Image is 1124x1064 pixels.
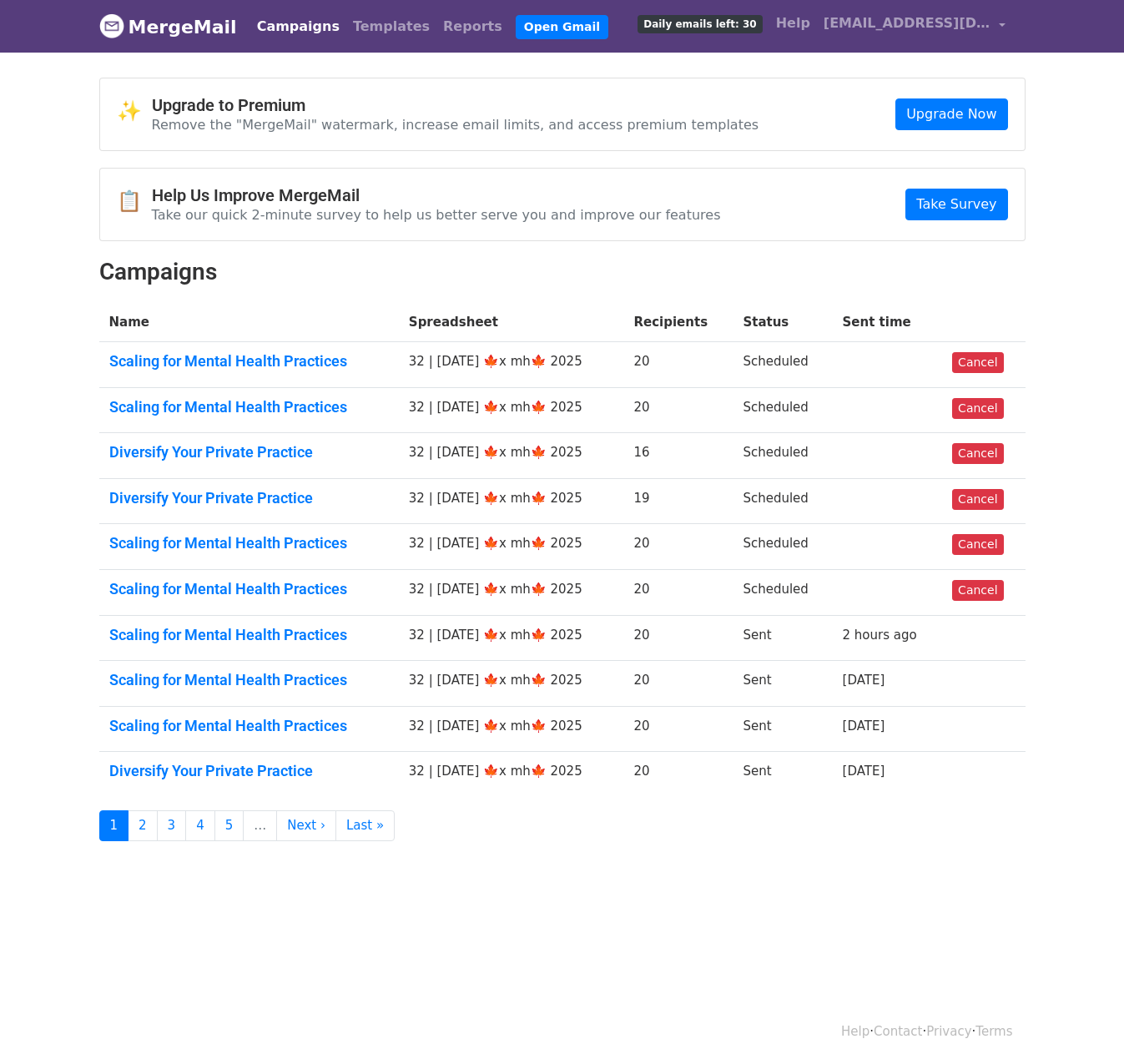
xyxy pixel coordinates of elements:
[335,810,395,841] a: Last »
[109,534,389,552] a: Scaling for Mental Health Practices
[99,13,124,38] img: MergeMail logo
[733,433,832,479] td: Scheduled
[733,706,832,752] td: Sent
[109,398,389,416] a: Scaling for Mental Health Practices
[733,387,832,433] td: Scheduled
[399,342,624,388] td: 32 | [DATE] 🍁x mh🍁 2025
[399,615,624,661] td: 32 | [DATE] 🍁x mh🍁 2025
[733,570,832,616] td: Scheduled
[638,15,762,33] span: Daily emails left: 30
[99,258,1026,286] h2: Campaigns
[733,303,832,342] th: Status
[623,706,733,752] td: 20
[399,433,624,479] td: 32 | [DATE] 🍁x mh🍁 2025
[874,1024,922,1039] a: Contact
[843,764,885,779] a: [DATE]
[399,524,624,570] td: 32 | [DATE] 🍁x mh🍁 2025
[841,1024,869,1039] a: Help
[399,478,624,524] td: 32 | [DATE] 🍁x mh🍁 2025
[975,1024,1012,1039] a: Terms
[952,398,1003,419] a: Cancel
[733,752,832,797] td: Sent
[99,810,129,841] a: 1
[623,433,733,479] td: 16
[109,352,389,371] a: Scaling for Mental Health Practices
[952,534,1003,555] a: Cancel
[399,570,624,616] td: 32 | [DATE] 🍁x mh🍁 2025
[631,7,769,40] a: Daily emails left: 30
[214,810,244,841] a: 5
[733,478,832,524] td: Scheduled
[516,15,608,39] a: Open Gmail
[895,98,1007,130] a: Upgrade Now
[623,752,733,797] td: 20
[399,387,624,433] td: 32 | [DATE] 🍁x mh🍁 2025
[623,524,733,570] td: 20
[623,478,733,524] td: 19
[733,342,832,388] td: Scheduled
[109,671,389,689] a: Scaling for Mental Health Practices
[109,580,389,598] a: Scaling for Mental Health Practices
[399,752,624,797] td: 32 | [DATE] 🍁x mh🍁 2025
[276,810,336,841] a: Next ›
[250,10,346,43] a: Campaigns
[152,185,721,205] h4: Help Us Improve MergeMail
[128,810,158,841] a: 2
[399,706,624,752] td: 32 | [DATE] 🍁x mh🍁 2025
[109,489,389,507] a: Diversify Your Private Practice
[152,116,759,134] p: Remove the "MergeMail" watermark, increase email limits, and access premium templates
[952,352,1003,373] a: Cancel
[99,9,237,44] a: MergeMail
[843,719,885,734] a: [DATE]
[399,661,624,707] td: 32 | [DATE] 🍁x mh🍁 2025
[152,206,721,224] p: Take our quick 2-minute survey to help us better serve you and improve our features
[436,10,509,43] a: Reports
[817,7,1012,46] a: [EMAIL_ADDRESS][DOMAIN_NAME]
[905,189,1007,220] a: Take Survey
[952,489,1003,510] a: Cancel
[399,303,624,342] th: Spreadsheet
[623,387,733,433] td: 20
[99,303,399,342] th: Name
[109,443,389,461] a: Diversify Your Private Practice
[157,810,187,841] a: 3
[109,762,389,780] a: Diversify Your Private Practice
[117,189,152,214] span: 📋
[833,303,943,342] th: Sent time
[623,342,733,388] td: 20
[623,303,733,342] th: Recipients
[623,570,733,616] td: 20
[733,615,832,661] td: Sent
[843,628,917,643] a: 2 hours ago
[623,661,733,707] td: 20
[843,673,885,688] a: [DATE]
[733,524,832,570] td: Scheduled
[117,99,152,124] span: ✨
[346,10,436,43] a: Templates
[623,615,733,661] td: 20
[952,580,1003,601] a: Cancel
[109,626,389,644] a: Scaling for Mental Health Practices
[952,443,1003,464] a: Cancel
[109,717,389,735] a: Scaling for Mental Health Practices
[185,810,215,841] a: 4
[824,13,990,33] span: [EMAIL_ADDRESS][DOMAIN_NAME]
[733,661,832,707] td: Sent
[152,95,759,115] h4: Upgrade to Premium
[769,7,817,40] a: Help
[926,1024,971,1039] a: Privacy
